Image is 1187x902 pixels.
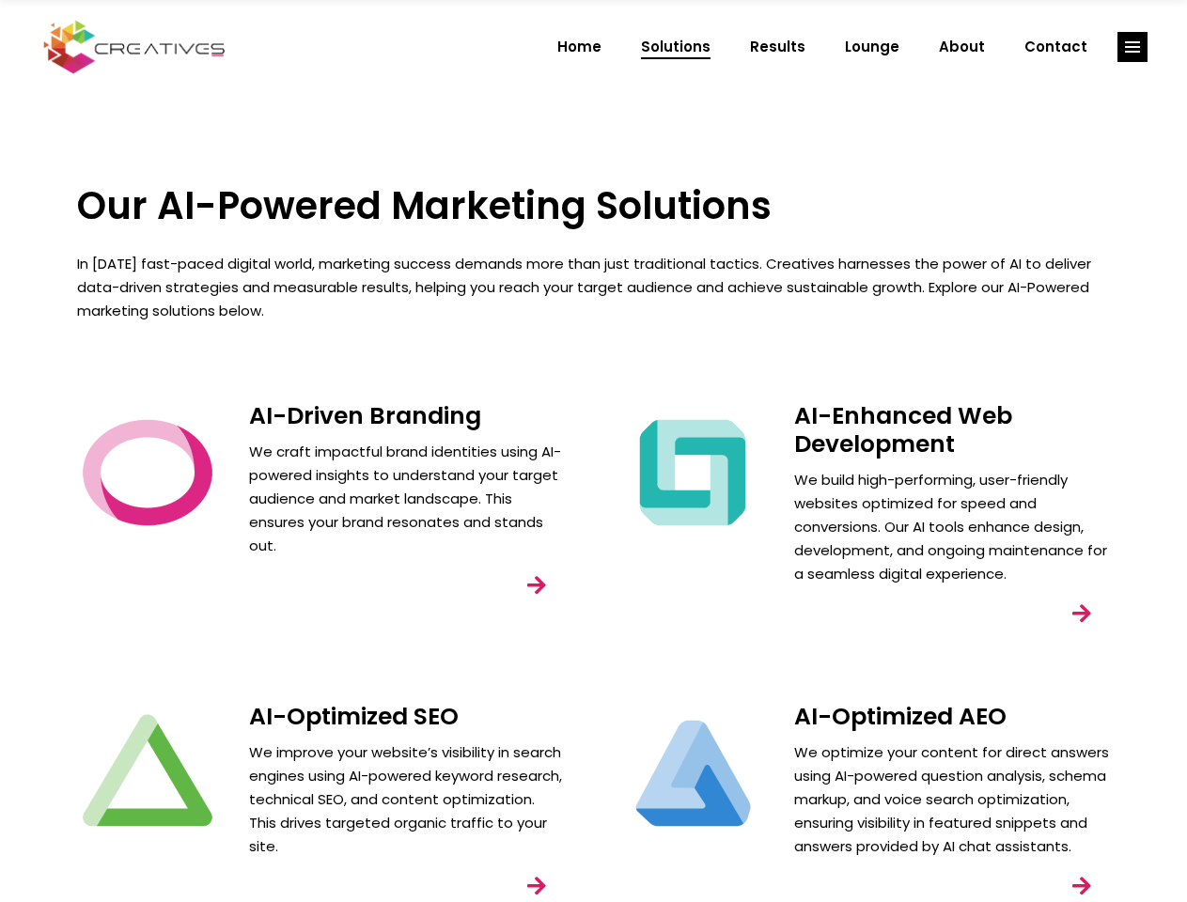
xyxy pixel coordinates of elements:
span: Solutions [641,23,711,71]
span: About [939,23,985,71]
a: link [1055,587,1108,640]
a: AI-Optimized AEO [794,700,1007,733]
span: Home [557,23,601,71]
a: AI-Enhanced Web Development [794,399,1012,460]
a: Home [538,23,621,71]
img: Creatives | Solutions [77,703,218,844]
p: We optimize your content for direct answers using AI-powered question analysis, schema markup, an... [794,740,1111,858]
a: AI-Optimized SEO [249,700,459,733]
a: Solutions [621,23,730,71]
a: About [919,23,1005,71]
p: In [DATE] fast-paced digital world, marketing success demands more than just traditional tactics.... [77,252,1111,322]
img: Creatives | Solutions [77,402,218,543]
img: Creatives | Solutions [622,703,763,844]
span: Lounge [845,23,899,71]
a: link [510,559,563,612]
p: We build high-performing, user-friendly websites optimized for speed and conversions. Our AI tool... [794,468,1111,585]
a: Contact [1005,23,1107,71]
p: We improve your website’s visibility in search engines using AI-powered keyword research, technic... [249,740,566,858]
img: Creatives | Solutions [622,402,763,543]
h3: Our AI-Powered Marketing Solutions [77,183,1111,228]
img: Creatives [39,18,229,76]
a: Results [730,23,825,71]
a: link [1117,32,1148,62]
span: Contact [1024,23,1087,71]
a: Lounge [825,23,919,71]
a: AI-Driven Branding [249,399,481,432]
p: We craft impactful brand identities using AI-powered insights to understand your target audience ... [249,440,566,557]
span: Results [750,23,805,71]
